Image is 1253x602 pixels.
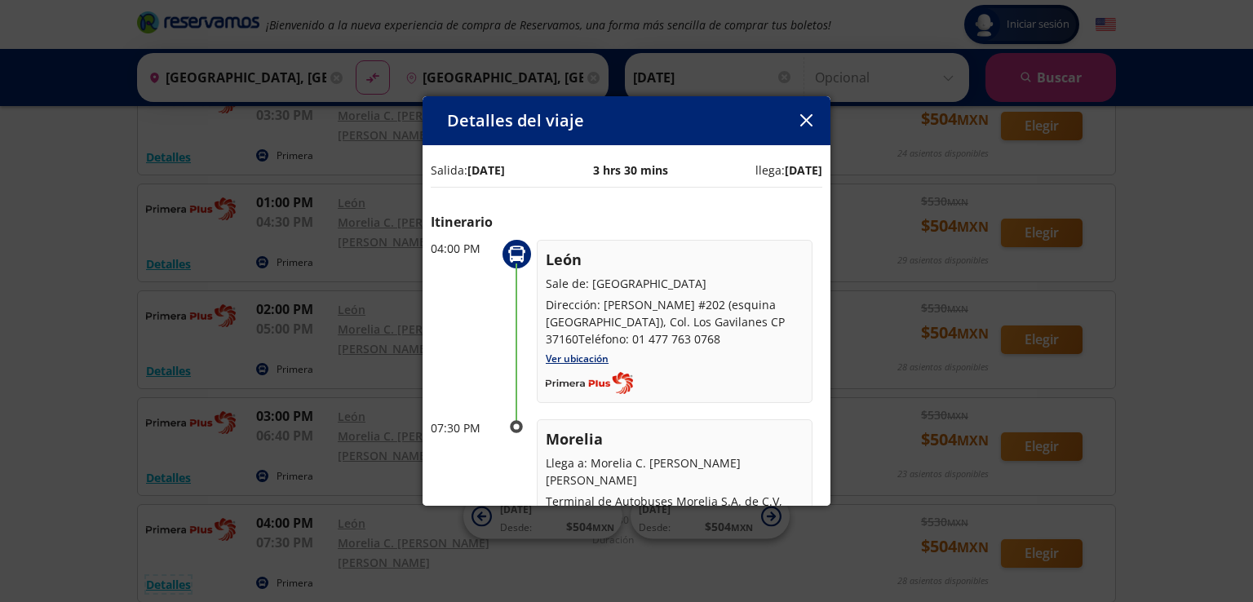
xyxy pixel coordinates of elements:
[431,212,822,232] p: Itinerario
[546,249,804,271] p: León
[546,493,804,527] p: Terminal de Autobuses Morelia S.A. de C.V, Perif. [STREET_ADDRESS][PERSON_NAME]
[546,296,804,347] p: Dirección: [PERSON_NAME] #202 (esquina [GEOGRAPHIC_DATA]), Col. Los Gavilanes CP 37160Teléfono: 0...
[546,275,804,292] p: Sale de: [GEOGRAPHIC_DATA]
[431,240,496,257] p: 04:00 PM
[467,162,505,178] b: [DATE]
[755,162,822,179] p: llega:
[546,428,804,450] p: Morelia
[593,162,668,179] p: 3 hrs 30 mins
[431,419,496,436] p: 07:30 PM
[447,108,584,133] p: Detalles del viaje
[431,162,505,179] p: Salida:
[546,352,609,365] a: Ver ubicación
[546,454,804,489] p: Llega a: Morelia C. [PERSON_NAME] [PERSON_NAME]
[785,162,822,178] b: [DATE]
[546,372,633,395] img: Completo_color__1_.png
